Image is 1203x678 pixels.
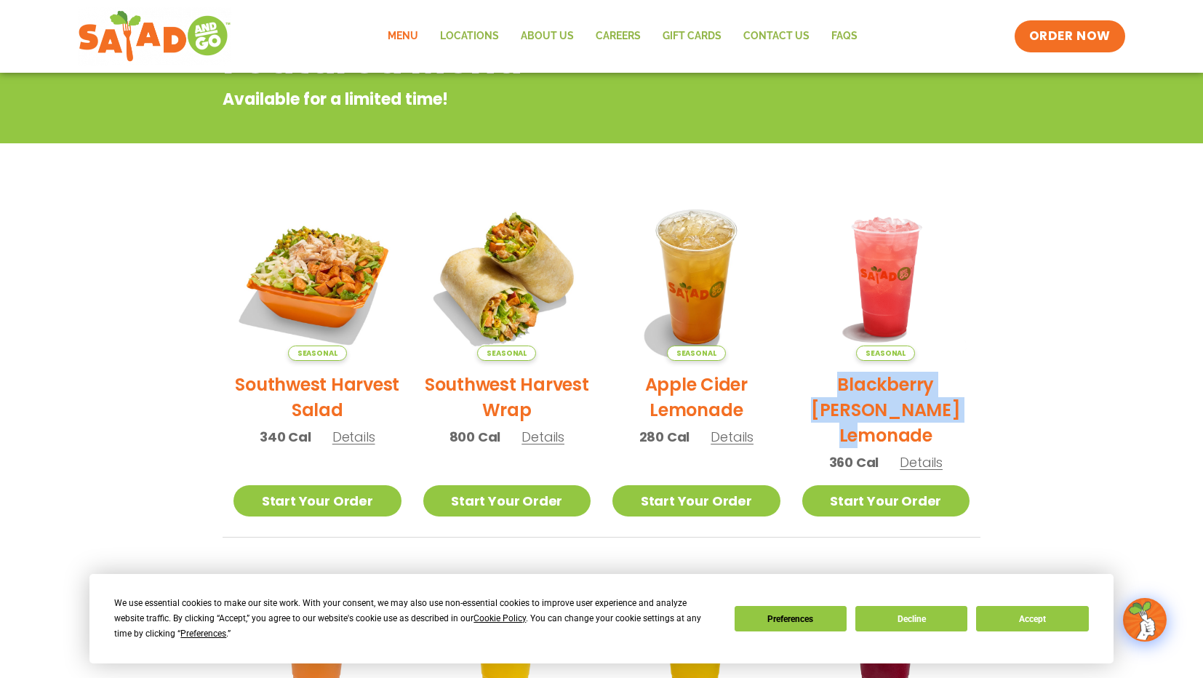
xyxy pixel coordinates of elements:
[1015,20,1125,52] a: ORDER NOW
[429,20,510,53] a: Locations
[855,606,967,631] button: Decline
[802,193,970,361] img: Product photo for Blackberry Bramble Lemonade
[449,427,501,447] span: 800 Cal
[667,346,726,361] span: Seasonal
[423,372,591,423] h2: Southwest Harvest Wrap
[1029,28,1111,45] span: ORDER NOW
[477,346,536,361] span: Seasonal
[639,427,690,447] span: 280 Cal
[288,346,347,361] span: Seasonal
[612,193,780,361] img: Product photo for Apple Cider Lemonade
[223,87,863,111] p: Available for a limited time!
[78,7,231,65] img: new-SAG-logo-768×292
[233,372,401,423] h2: Southwest Harvest Salad
[820,20,868,53] a: FAQs
[473,613,526,623] span: Cookie Policy
[423,193,591,361] img: Product photo for Southwest Harvest Wrap
[377,20,429,53] a: Menu
[585,20,652,53] a: Careers
[802,372,970,448] h2: Blackberry [PERSON_NAME] Lemonade
[732,20,820,53] a: Contact Us
[735,606,847,631] button: Preferences
[423,485,591,517] a: Start Your Order
[260,427,311,447] span: 340 Cal
[1124,599,1165,640] img: wpChatIcon
[332,428,375,446] span: Details
[856,346,915,361] span: Seasonal
[976,606,1088,631] button: Accept
[711,428,754,446] span: Details
[233,485,401,517] a: Start Your Order
[829,452,879,472] span: 360 Cal
[510,20,585,53] a: About Us
[652,20,732,53] a: GIFT CARDS
[233,193,401,361] img: Product photo for Southwest Harvest Salad
[521,428,564,446] span: Details
[612,485,780,517] a: Start Your Order
[114,596,716,642] div: We use essential cookies to make our site work. With your consent, we may also use non-essential ...
[377,20,868,53] nav: Menu
[612,372,780,423] h2: Apple Cider Lemonade
[180,629,226,639] span: Preferences
[802,485,970,517] a: Start Your Order
[900,453,943,471] span: Details
[89,574,1114,663] div: Cookie Consent Prompt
